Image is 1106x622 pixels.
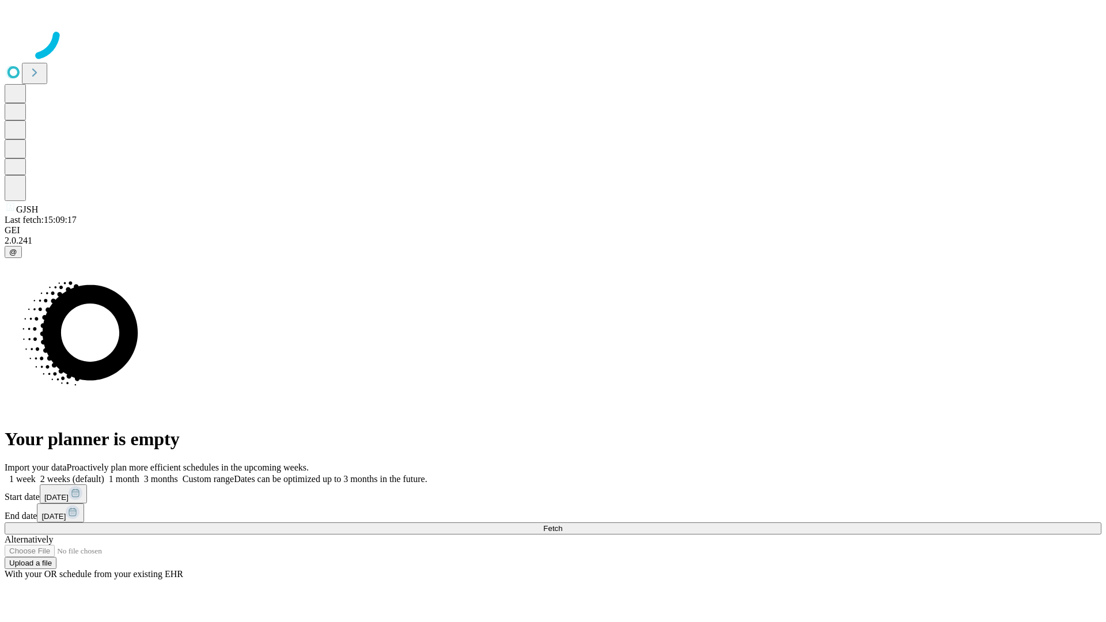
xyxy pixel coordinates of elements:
[5,522,1101,534] button: Fetch
[5,225,1101,236] div: GEI
[5,462,67,472] span: Import your data
[5,557,56,569] button: Upload a file
[67,462,309,472] span: Proactively plan more efficient schedules in the upcoming weeks.
[41,512,66,521] span: [DATE]
[5,569,183,579] span: With your OR schedule from your existing EHR
[40,484,87,503] button: [DATE]
[16,204,38,214] span: GJSH
[144,474,178,484] span: 3 months
[543,524,562,533] span: Fetch
[183,474,234,484] span: Custom range
[40,474,104,484] span: 2 weeks (default)
[5,428,1101,450] h1: Your planner is empty
[5,215,77,225] span: Last fetch: 15:09:17
[5,503,1101,522] div: End date
[109,474,139,484] span: 1 month
[5,246,22,258] button: @
[5,534,53,544] span: Alternatively
[234,474,427,484] span: Dates can be optimized up to 3 months in the future.
[5,236,1101,246] div: 2.0.241
[5,484,1101,503] div: Start date
[44,493,69,502] span: [DATE]
[9,248,17,256] span: @
[9,474,36,484] span: 1 week
[37,503,84,522] button: [DATE]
